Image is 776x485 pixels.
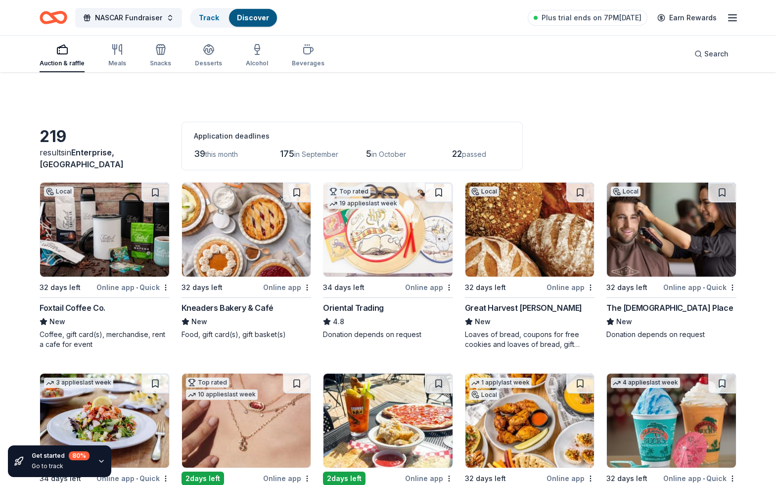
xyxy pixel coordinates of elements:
[547,472,594,485] div: Online app
[182,330,312,339] div: Food, gift card(s), gift basket(s)
[405,472,453,485] div: Online app
[323,182,453,339] a: Image for Oriental TradingTop rated19 applieslast week34 days leftOnline appOriental Trading4.8Do...
[182,182,312,339] a: Image for Kneaders Bakery & Café32 days leftOnline appKneaders Bakery & CaféNewFood, gift card(s)...
[96,281,170,293] div: Online app Quick
[323,330,453,339] div: Donation depends on request
[40,183,169,277] img: Image for Foxtail Coffee Co.
[40,59,85,67] div: Auction & raffle
[469,378,532,388] div: 1 apply last week
[292,59,324,67] div: Beverages
[704,48,729,60] span: Search
[607,183,736,277] img: Image for The Gents Place
[465,182,595,349] a: Image for Great Harvest HendersonLocal32 days leftOnline appGreat Harvest [PERSON_NAME]NewLoaves ...
[371,150,406,158] span: in October
[465,183,594,277] img: Image for Great Harvest Henderson
[294,150,338,158] span: in September
[263,472,311,485] div: Online app
[611,187,640,196] div: Local
[44,187,74,196] div: Local
[323,282,365,293] div: 34 days left
[194,148,205,159] span: 39
[190,8,278,28] button: TrackDiscover
[606,182,736,339] a: Image for The Gents PlaceLocal32 days leftOnline app•QuickThe [DEMOGRAPHIC_DATA] PlaceNewDonation...
[108,40,126,72] button: Meals
[333,316,344,328] span: 4.8
[323,183,453,277] img: Image for Oriental Trading
[263,281,311,293] div: Online app
[547,281,594,293] div: Online app
[663,472,736,485] div: Online app Quick
[616,316,632,328] span: New
[686,44,736,64] button: Search
[95,12,162,24] span: NASCAR Fundraiser
[327,187,370,196] div: Top rated
[182,282,223,293] div: 32 days left
[528,10,647,26] a: Plus trial ends on 7PM[DATE]
[366,148,371,159] span: 5
[703,284,705,291] span: •
[40,182,170,349] a: Image for Foxtail Coffee Co.Local32 days leftOnline app•QuickFoxtail Coffee Co.NewCoffee, gift ca...
[606,473,647,485] div: 32 days left
[195,40,222,72] button: Desserts
[195,59,222,67] div: Desserts
[606,302,733,314] div: The [DEMOGRAPHIC_DATA] Place
[703,475,705,483] span: •
[182,183,311,277] img: Image for Kneaders Bakery & Café
[136,284,138,291] span: •
[542,12,641,24] span: Plus trial ends on 7PM[DATE]
[40,146,170,170] div: results
[606,330,736,339] div: Donation depends on request
[469,187,499,196] div: Local
[465,302,582,314] div: Great Harvest [PERSON_NAME]
[462,150,486,158] span: passed
[606,282,647,293] div: 32 days left
[205,150,238,158] span: this month
[40,147,124,169] span: Enterprise, [GEOGRAPHIC_DATA]
[199,13,219,22] a: Track
[607,374,736,468] img: Image for Bahama Buck's
[75,8,182,28] button: NASCAR Fundraiser
[323,302,384,314] div: Oriental Trading
[44,378,113,388] div: 3 applies last week
[182,302,274,314] div: Kneaders Bakery & Café
[49,316,65,328] span: New
[32,451,90,460] div: Get started
[150,59,171,67] div: Snacks
[186,378,229,388] div: Top rated
[611,378,680,388] div: 4 applies last week
[108,59,126,67] div: Meals
[465,330,595,349] div: Loaves of bread, coupons for free cookies and loaves of bread, gift baskets for raffles and auctions
[452,148,462,159] span: 22
[194,130,510,142] div: Application deadlines
[465,374,594,468] img: Image for Chicken N Pickle (Henderson)
[40,6,67,29] a: Home
[465,282,506,293] div: 32 days left
[40,302,105,314] div: Foxtail Coffee Co.
[651,9,723,27] a: Earn Rewards
[40,40,85,72] button: Auction & raffle
[663,281,736,293] div: Online app Quick
[69,451,90,460] div: 80 %
[465,473,506,485] div: 32 days left
[40,374,169,468] img: Image for Cameron Mitchell Restaurants
[40,282,81,293] div: 32 days left
[182,374,311,468] img: Image for Kendra Scott
[323,374,453,468] img: Image for Slices Pizzeria
[40,127,170,146] div: 219
[40,330,170,349] div: Coffee, gift card(s), merchandise, rent a cafe for event
[150,40,171,72] button: Snacks
[292,40,324,72] button: Beverages
[237,13,269,22] a: Discover
[280,148,294,159] span: 175
[469,390,499,400] div: Local
[246,40,268,72] button: Alcohol
[40,147,124,169] span: in
[475,316,491,328] span: New
[246,59,268,67] div: Alcohol
[327,198,399,209] div: 19 applies last week
[405,281,453,293] div: Online app
[191,316,207,328] span: New
[32,462,90,470] div: Go to track
[186,389,258,400] div: 10 applies last week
